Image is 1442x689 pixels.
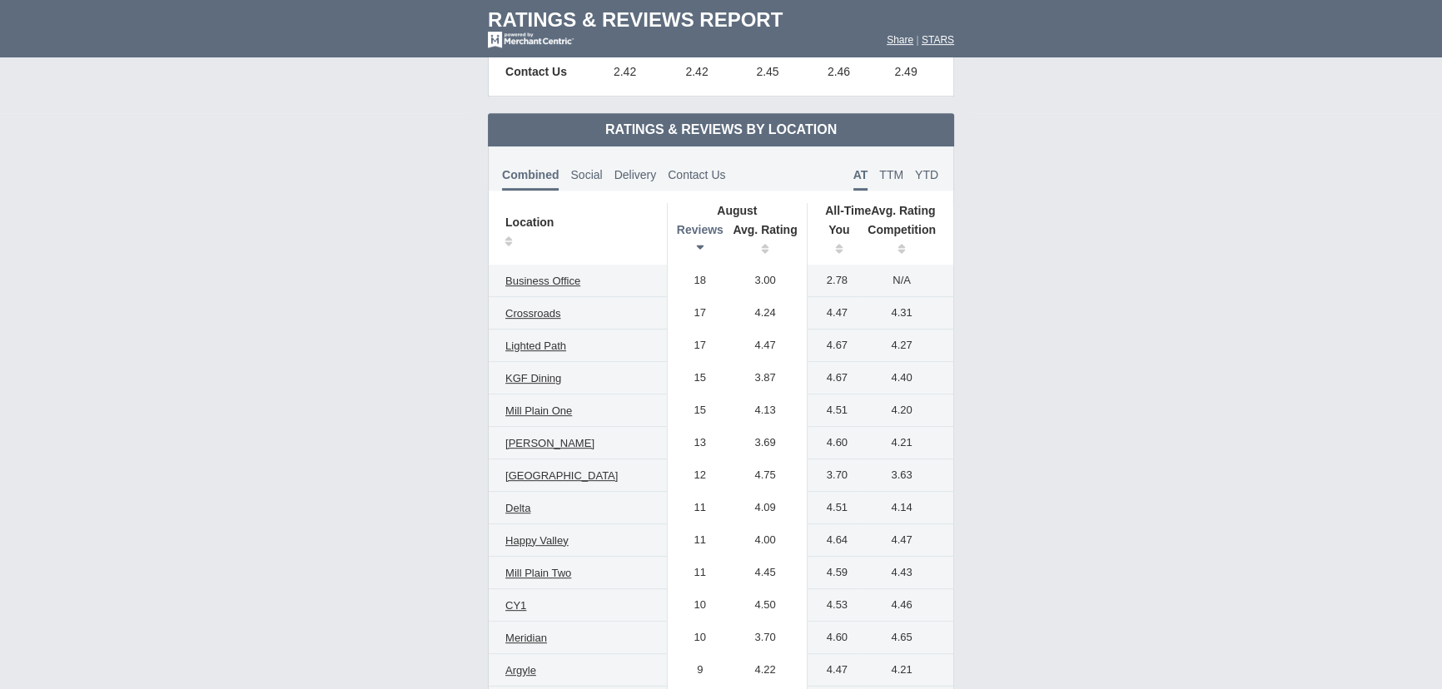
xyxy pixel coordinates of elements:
[723,459,807,492] td: 4.75
[807,265,858,297] td: 2.78
[807,654,858,687] td: 4.47
[858,459,953,492] td: 3.63
[497,434,603,454] a: [PERSON_NAME]
[505,632,547,644] span: Meridian
[488,113,954,146] td: Ratings & Reviews by Location
[570,168,602,181] span: Social
[723,218,807,265] th: Avg. Rating: activate to sort column ascending
[803,47,875,97] td: 2.46
[807,297,858,330] td: 4.47
[505,567,571,579] span: Mill Plain Two
[668,330,724,362] td: 17
[723,297,807,330] td: 4.24
[723,330,807,362] td: 4.47
[668,203,807,218] th: August
[505,469,618,482] span: [GEOGRAPHIC_DATA]
[858,394,953,427] td: 4.20
[723,362,807,394] td: 3.87
[668,218,724,265] th: Reviews: activate to sort column ascending
[505,372,561,384] span: KGF Dining
[858,654,953,687] td: 4.21
[505,599,526,612] span: CY1
[807,394,858,427] td: 4.51
[497,661,544,681] a: Argyle
[879,168,903,181] span: TTM
[668,168,725,181] span: Contact Us
[723,427,807,459] td: 3.69
[887,34,913,46] a: Share
[668,265,724,297] td: 18
[497,336,574,356] a: Lighted Path
[858,557,953,589] td: 4.43
[858,622,953,654] td: 4.65
[497,563,579,583] a: Mill Plain Two
[875,47,937,97] td: 2.49
[807,622,858,654] td: 4.60
[668,459,724,492] td: 12
[505,307,560,320] span: Crossroads
[497,401,580,421] a: Mill Plain One
[668,654,724,687] td: 9
[807,492,858,524] td: 4.51
[505,437,594,449] span: [PERSON_NAME]
[825,204,871,217] span: All-Time
[807,203,953,218] th: Avg. Rating
[807,427,858,459] td: 4.60
[589,47,661,97] td: 2.42
[668,362,724,394] td: 15
[668,557,724,589] td: 11
[858,492,953,524] td: 4.14
[505,404,572,417] span: Mill Plain One
[668,524,724,557] td: 11
[858,265,953,297] td: N/A
[723,589,807,622] td: 4.50
[505,502,530,514] span: Delta
[497,369,569,389] a: KGF Dining
[807,524,858,557] td: 4.64
[723,524,807,557] td: 4.00
[858,362,953,394] td: 4.40
[807,330,858,362] td: 4.67
[723,557,807,589] td: 4.45
[497,271,589,291] a: Business Office
[723,394,807,427] td: 4.13
[505,664,536,677] span: Argyle
[497,498,539,518] a: Delta
[858,427,953,459] td: 4.21
[723,492,807,524] td: 4.09
[488,32,574,48] img: mc-powered-by-logo-white-103.png
[807,218,858,265] th: You: activate to sort column ascending
[497,466,626,486] a: [GEOGRAPHIC_DATA]
[497,304,569,324] a: Crossroads
[858,524,953,557] td: 4.47
[858,297,953,330] td: 4.31
[497,628,555,648] a: Meridian
[497,531,577,551] a: Happy Valley
[858,218,953,265] th: Competition: activate to sort column ascending
[807,459,858,492] td: 3.70
[733,47,803,97] td: 2.45
[668,622,724,654] td: 10
[668,589,724,622] td: 10
[505,275,580,287] span: Business Office
[661,47,733,97] td: 2.42
[502,168,559,191] span: Combined
[858,589,953,622] td: 4.46
[858,330,953,362] td: 4.27
[497,596,535,616] a: CY1
[916,34,918,46] span: |
[505,340,566,352] span: Lighted Path
[668,297,724,330] td: 17
[723,622,807,654] td: 3.70
[915,168,938,181] span: YTD
[807,557,858,589] td: 4.59
[668,394,724,427] td: 15
[614,168,657,181] span: Delivery
[723,654,807,687] td: 4.22
[922,34,954,46] a: STARS
[668,427,724,459] td: 13
[505,47,589,97] td: Contact Us
[505,534,569,547] span: Happy Valley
